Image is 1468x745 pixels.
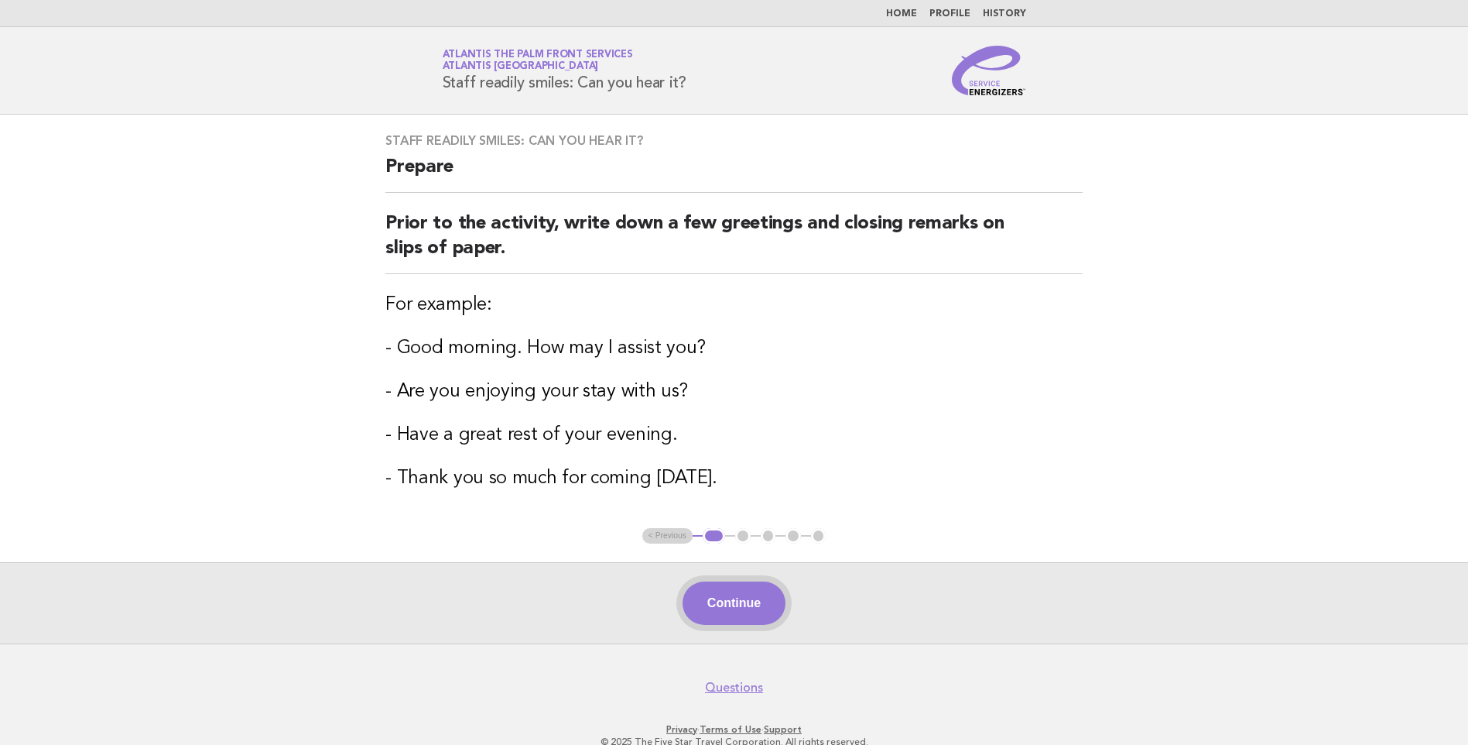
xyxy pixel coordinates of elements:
a: Profile [929,9,970,19]
a: Home [886,9,917,19]
a: Privacy [666,724,697,735]
h3: Staff readily smiles: Can you hear it? [385,133,1083,149]
a: Atlantis The Palm Front ServicesAtlantis [GEOGRAPHIC_DATA] [443,50,633,71]
a: History [983,9,1026,19]
a: Support [764,724,802,735]
h2: Prepare [385,155,1083,193]
h3: - Have a great rest of your evening. [385,423,1083,448]
span: Atlantis [GEOGRAPHIC_DATA] [443,62,599,72]
button: Continue [683,582,785,625]
h1: Staff readily smiles: Can you hear it? [443,50,687,91]
a: Terms of Use [700,724,761,735]
h3: For example: [385,293,1083,318]
h3: - Good morning. How may I assist you? [385,336,1083,361]
img: Service Energizers [952,46,1026,95]
a: Questions [705,680,763,695]
h3: - Are you enjoying your stay with us? [385,379,1083,404]
button: 1 [703,528,725,544]
p: · · [261,723,1208,736]
h2: Prior to the activity, write down a few greetings and closing remarks on slips of paper. [385,211,1083,274]
h3: - Thank you so much for coming [DATE]. [385,466,1083,491]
